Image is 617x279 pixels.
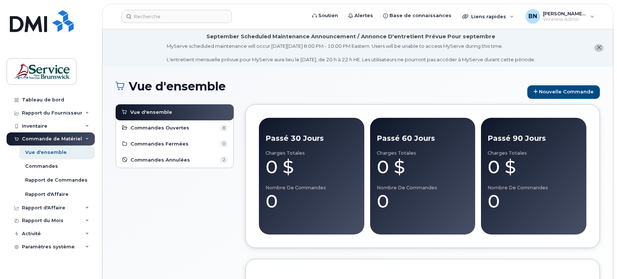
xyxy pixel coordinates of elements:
[488,150,580,156] div: Charges totales
[220,140,228,147] span: 0
[594,44,604,52] button: close notification
[265,185,358,191] div: Nombre de commandes
[488,156,580,178] div: 0 $
[220,156,228,163] span: 2
[488,185,580,191] div: Nombre de commandes
[131,140,189,147] span: Commandes Fermées
[116,80,524,93] h1: Vue d'ensemble
[265,150,358,156] div: Charges totales
[488,133,580,144] div: Passé 90 jours
[130,109,172,116] span: Vue d'ensemble
[265,190,358,212] div: 0
[220,124,228,132] span: 8
[377,185,469,191] div: Nombre de commandes
[377,156,469,178] div: 0 $
[167,43,535,63] div: MyServe scheduled maintenance will occur [DATE][DATE] 8:00 PM - 10:00 PM Eastern. Users will be u...
[206,33,495,40] div: September Scheduled Maintenance Announcement / Annonce D'entretient Prévue Pour septembre
[265,133,358,144] div: Passé 30 jours
[121,124,228,132] a: Commandes Ouvertes 8
[131,156,190,163] span: Commandes Annulées
[377,150,469,156] div: Charges totales
[121,140,228,148] a: Commandes Fermées 0
[527,85,600,99] a: Nouvelle commande
[488,190,580,212] div: 0
[121,108,228,117] a: Vue d'ensemble
[131,124,189,131] span: Commandes Ouvertes
[377,133,469,144] div: Passé 60 jours
[121,155,228,164] a: Commandes Annulées 2
[377,190,469,212] div: 0
[265,156,358,178] div: 0 $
